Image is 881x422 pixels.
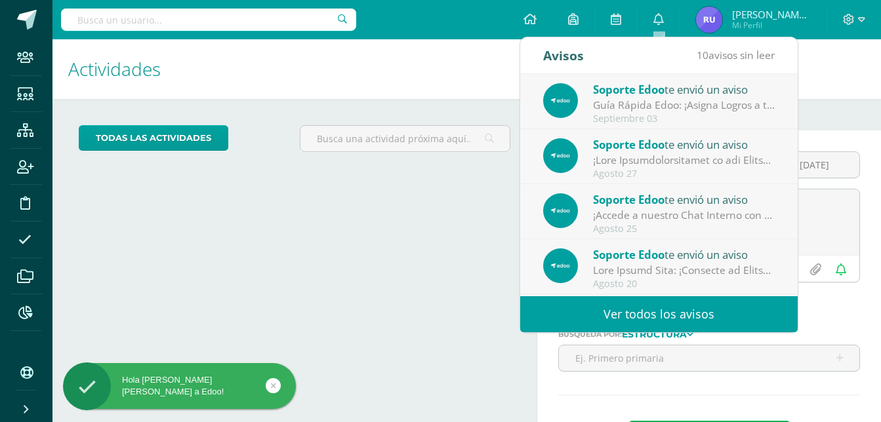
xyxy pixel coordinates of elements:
[593,81,775,98] div: te envió un aviso
[593,247,665,262] span: Soporte Edoo
[593,278,775,290] div: Agosto 20
[543,37,584,73] div: Avisos
[593,223,775,235] div: Agosto 25
[622,329,693,338] a: Estructura
[520,296,798,332] a: Ver todos los avisos
[593,192,665,207] span: Soporte Edoo
[593,113,775,125] div: Septiembre 03
[593,246,775,263] div: te envió un aviso
[696,7,722,33] img: dfaa432c63edbd60da06db517a6f9b60.png
[593,263,775,278] div: Guía Rápida Edoo: ¡Modifica tu Dosificación y Optimiza la Planificación de tu Curso!: En Edoo, po...
[593,82,665,97] span: Soporte Edoo
[543,248,578,283] img: 544892825c0ef607e0100ea1c1606ec1.png
[79,125,228,151] a: todas las Actividades
[593,191,775,208] div: te envió un aviso
[559,345,859,371] input: Ej. Primero primaria
[732,8,811,21] span: [PERSON_NAME] [PERSON_NAME]
[593,98,775,113] div: Guía Rápida Edoo: ¡Asigna Logros a tus Estudiantes y Motívalos en su Aprendizaje!: En Edoo, sabem...
[300,126,510,151] input: Busca una actividad próxima aquí...
[593,136,775,153] div: te envió un aviso
[593,137,665,152] span: Soporte Edoo
[622,328,687,340] strong: Estructura
[543,193,578,228] img: 544892825c0ef607e0100ea1c1606ec1.png
[593,208,775,223] div: ¡Accede a nuestro Chat Interno con El Equipo de Soporte y mejora tu experiencia en Edoo LMS!: ¡Te...
[732,20,811,31] span: Mi Perfil
[697,48,775,62] span: avisos sin leer
[61,9,356,31] input: Busca un usuario...
[767,152,859,178] input: Fecha de entrega
[543,138,578,173] img: 544892825c0ef607e0100ea1c1606ec1.png
[558,330,622,339] span: Búsqueda por:
[593,168,775,180] div: Agosto 27
[543,83,578,118] img: 544892825c0ef607e0100ea1c1606ec1.png
[63,374,296,398] div: Hola [PERSON_NAME] [PERSON_NAME] a Edoo!
[697,48,708,62] span: 10
[593,153,775,168] div: ¡Deja Retroalimentación en las Tareas y Enriquece el Aprendizaje de tus Estudiantes!: En Edoo, bu...
[68,39,521,99] h1: Actividades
